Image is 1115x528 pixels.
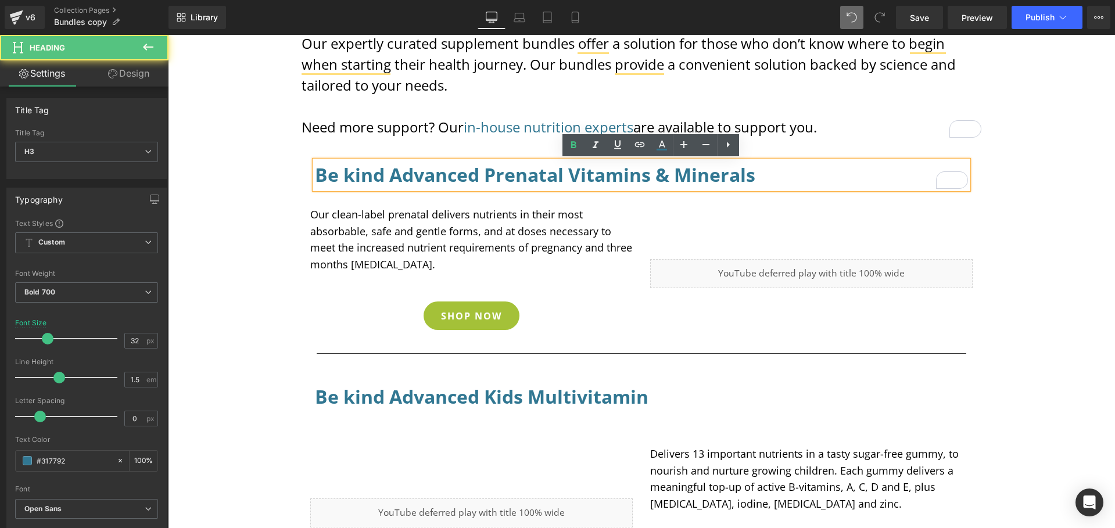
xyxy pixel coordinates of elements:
a: Design [87,60,171,87]
div: % [130,451,157,471]
div: Letter Spacing [15,397,158,405]
div: Typography [15,188,63,204]
b: Custom [38,238,65,247]
b: H3 [24,147,34,156]
span: SHOP NOW [273,272,334,290]
h3: Be kind Advanced Prenatal Vitamins & Minerals [147,126,799,154]
span: Publish [1026,13,1055,22]
a: Preview [948,6,1007,29]
a: Desktop [478,6,505,29]
p: Our clean-label prenatal delivers nutrients in their most absorbable, safe and gentle forms, and ... [142,171,465,238]
a: New Library [168,6,226,29]
span: are available to support you. [465,82,649,102]
iframe: To enrich screen reader interactions, please activate Accessibility in Grammarly extension settings [168,35,1115,528]
a: Laptop [505,6,533,29]
span: Preview [962,12,993,24]
button: Undo [840,6,863,29]
i: Open Sans [24,504,62,514]
span: Library [191,12,218,23]
span: Heading [30,43,65,52]
a: in-house nutrition experts [296,82,465,102]
div: Open Intercom Messenger [1075,489,1103,516]
div: Text Color [15,436,158,444]
button: Redo [868,6,891,29]
a: Collection Pages [54,6,168,15]
div: Title Tag [15,99,49,115]
a: v6 [5,6,45,29]
a: Mobile [561,6,589,29]
div: Text Styles [15,218,158,228]
div: To enrich screen reader interactions, please activate Accessibility in Grammarly extension settings [147,126,799,154]
div: Font Size [15,319,47,327]
a: Tablet [533,6,561,29]
a: SHOP NOW [256,267,352,295]
h3: Be kind Advanced Kids Multivitamin [147,348,799,376]
div: Title Tag [15,129,158,137]
div: v6 [23,10,38,25]
b: Bold 700 [24,288,55,296]
span: Bundles copy [54,17,107,27]
button: More [1087,6,1110,29]
input: Color [37,454,111,467]
span: Save [910,12,929,24]
span: px [146,415,156,422]
span: px [146,337,156,344]
p: Delivers 13 important nutrients in a tasty sugar-free gummy, to nourish and nurture growing child... [482,411,805,477]
div: Line Height [15,358,158,366]
div: Font [15,485,158,493]
span: em [146,376,156,383]
button: Publish [1012,6,1082,29]
div: Font Weight [15,270,158,278]
span: Need more support? Our [134,82,296,102]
